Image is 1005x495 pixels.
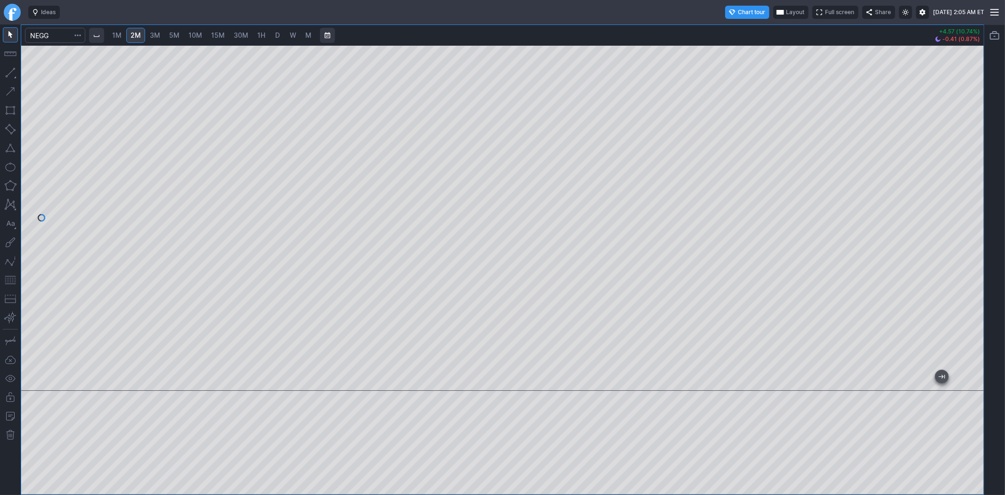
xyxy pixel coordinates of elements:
[3,159,18,174] button: Ellipse
[933,8,984,17] span: [DATE] 2:05 AM ET
[146,28,164,43] a: 3M
[126,28,145,43] a: 2M
[234,31,248,39] span: 30M
[875,8,891,17] span: Share
[25,28,85,43] input: Search
[725,6,769,19] button: Chart tour
[3,390,18,405] button: Lock drawings
[275,31,280,39] span: D
[169,31,180,39] span: 5M
[942,36,980,42] span: -0.41 (0.87%)
[3,254,18,269] button: Elliott waves
[211,31,225,39] span: 15M
[738,8,765,17] span: Chart tour
[3,178,18,193] button: Polygon
[987,28,1002,43] button: Portfolio watchlist
[3,27,18,42] button: Mouse
[3,352,18,367] button: Drawings autosave: Off
[286,28,301,43] a: W
[253,28,270,43] a: 1H
[165,28,184,43] a: 5M
[825,8,854,17] span: Full screen
[3,272,18,288] button: Fibonacci retracements
[290,31,296,39] span: W
[3,103,18,118] button: Rectangle
[41,8,56,17] span: Ideas
[3,371,18,386] button: Hide drawings
[899,6,912,19] button: Toggle light mode
[812,6,858,19] button: Full screen
[270,28,285,43] a: D
[257,31,265,39] span: 1H
[112,31,122,39] span: 1M
[3,428,18,443] button: Remove all drawings
[3,46,18,61] button: Measure
[301,28,316,43] a: M
[71,28,84,43] button: Search
[306,31,312,39] span: M
[89,28,104,43] button: Interval
[184,28,206,43] a: 10M
[3,140,18,156] button: Triangle
[3,65,18,80] button: Line
[3,333,18,348] button: Drawing mode: Single
[3,291,18,306] button: Position
[108,28,126,43] a: 1M
[773,6,809,19] button: Layout
[786,8,804,17] span: Layout
[207,28,229,43] a: 15M
[150,31,160,39] span: 3M
[935,29,980,34] p: +4.57 (10.74%)
[862,6,895,19] button: Share
[229,28,253,43] a: 30M
[3,197,18,212] button: XABCD
[3,122,18,137] button: Rotated rectangle
[4,4,21,21] a: Finviz.com
[3,235,18,250] button: Brush
[3,84,18,99] button: Arrow
[3,310,18,325] button: Anchored VWAP
[3,409,18,424] button: Add note
[28,6,60,19] button: Ideas
[935,370,948,383] button: Jump to the most recent bar
[916,6,929,19] button: Settings
[3,216,18,231] button: Text
[131,31,141,39] span: 2M
[188,31,202,39] span: 10M
[320,28,335,43] button: Range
